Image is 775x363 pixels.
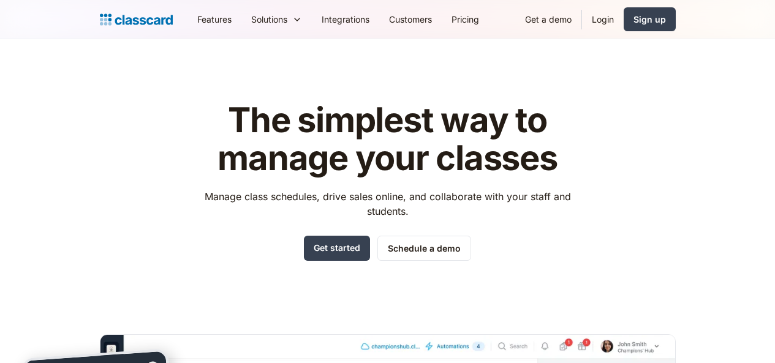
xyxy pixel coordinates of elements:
[442,6,489,33] a: Pricing
[515,6,581,33] a: Get a demo
[377,236,471,261] a: Schedule a demo
[304,236,370,261] a: Get started
[187,6,241,33] a: Features
[379,6,442,33] a: Customers
[582,6,624,33] a: Login
[193,102,582,177] h1: The simplest way to manage your classes
[193,189,582,219] p: Manage class schedules, drive sales online, and collaborate with your staff and students.
[624,7,676,31] a: Sign up
[312,6,379,33] a: Integrations
[241,6,312,33] div: Solutions
[633,13,666,26] div: Sign up
[251,13,287,26] div: Solutions
[100,11,173,28] a: home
